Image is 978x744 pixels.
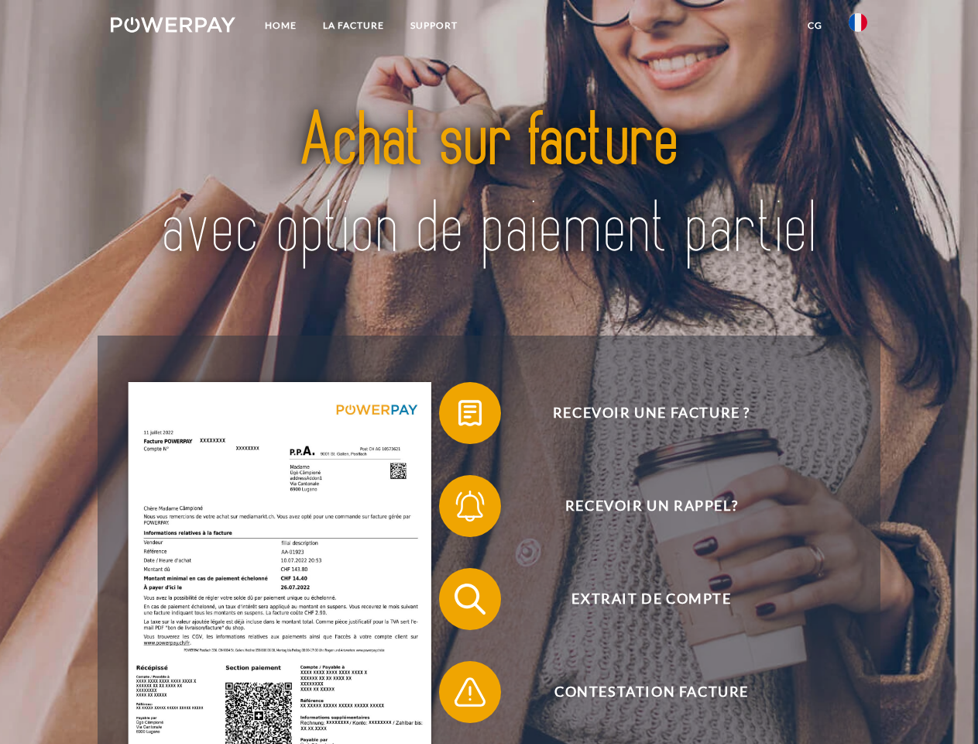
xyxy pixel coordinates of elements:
[439,568,842,630] button: Extrait de compte
[451,580,489,618] img: qb_search.svg
[451,394,489,432] img: qb_bill.svg
[397,12,471,40] a: Support
[439,475,842,537] button: Recevoir un rappel?
[252,12,310,40] a: Home
[462,661,841,723] span: Contestation Facture
[439,661,842,723] button: Contestation Facture
[451,487,489,525] img: qb_bell.svg
[148,74,830,297] img: title-powerpay_fr.svg
[451,673,489,711] img: qb_warning.svg
[462,568,841,630] span: Extrait de compte
[111,17,235,33] img: logo-powerpay-white.svg
[439,382,842,444] button: Recevoir une facture ?
[462,382,841,444] span: Recevoir une facture ?
[849,13,867,32] img: fr
[794,12,836,40] a: CG
[310,12,397,40] a: LA FACTURE
[462,475,841,537] span: Recevoir un rappel?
